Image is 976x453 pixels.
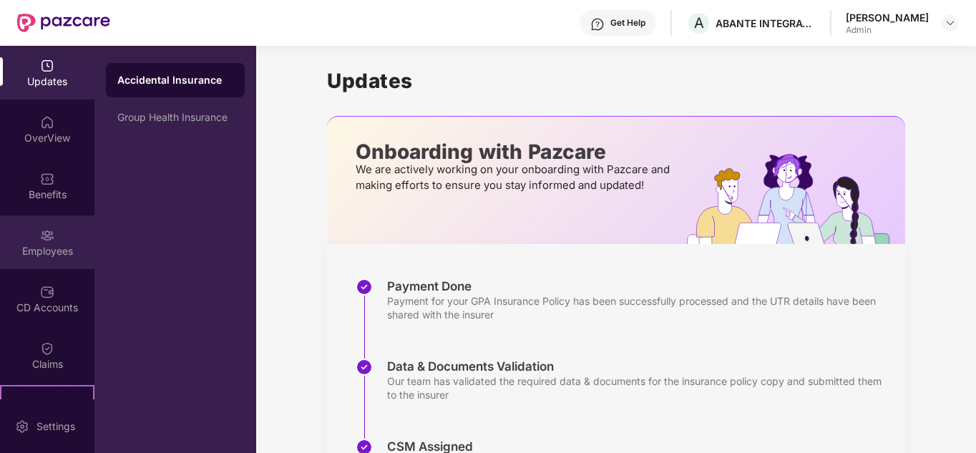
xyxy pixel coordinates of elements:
img: svg+xml;base64,PHN2ZyBpZD0iSGVscC0zMngzMiIgeG1sbnM9Imh0dHA6Ly93d3cudzMub3JnLzIwMDAvc3ZnIiB3aWR0aD... [590,17,605,31]
p: We are actively working on your onboarding with Pazcare and making efforts to ensure you stay inf... [356,162,674,193]
h1: Updates [327,69,905,93]
img: svg+xml;base64,PHN2ZyBpZD0iRW1wbG95ZWVzIiB4bWxucz0iaHR0cDovL3d3dy53My5vcmcvMjAwMC9zdmciIHdpZHRoPS... [40,228,54,243]
img: svg+xml;base64,PHN2ZyBpZD0iSG9tZSIgeG1sbnM9Imh0dHA6Ly93d3cudzMub3JnLzIwMDAvc3ZnIiB3aWR0aD0iMjAiIG... [40,115,54,130]
img: svg+xml;base64,PHN2ZyBpZD0iU3RlcC1Eb25lLTMyeDMyIiB4bWxucz0iaHR0cDovL3d3dy53My5vcmcvMjAwMC9zdmciIH... [356,278,373,296]
div: Payment for your GPA Insurance Policy has been successfully processed and the UTR details have be... [387,294,891,321]
div: Get Help [610,17,645,29]
p: Onboarding with Pazcare [356,145,674,158]
div: [PERSON_NAME] [846,11,929,24]
span: A [694,14,704,31]
img: svg+xml;base64,PHN2ZyBpZD0iRHJvcGRvd24tMzJ4MzIiIHhtbG5zPSJodHRwOi8vd3d3LnczLm9yZy8yMDAwL3N2ZyIgd2... [945,17,956,29]
div: Admin [846,24,929,36]
div: Payment Done [387,278,891,294]
img: svg+xml;base64,PHN2ZyB4bWxucz0iaHR0cDovL3d3dy53My5vcmcvMjAwMC9zdmciIHdpZHRoPSIyMSIgaGVpZ2h0PSIyMC... [40,398,54,412]
img: svg+xml;base64,PHN2ZyBpZD0iU3RlcC1Eb25lLTMyeDMyIiB4bWxucz0iaHR0cDovL3d3dy53My5vcmcvMjAwMC9zdmciIH... [356,359,373,376]
img: svg+xml;base64,PHN2ZyBpZD0iVXBkYXRlZCIgeG1sbnM9Imh0dHA6Ly93d3cudzMub3JnLzIwMDAvc3ZnIiB3aWR0aD0iMj... [40,59,54,73]
div: Our team has validated the required data & documents for the insurance policy copy and submitted ... [387,374,891,401]
img: svg+xml;base64,PHN2ZyBpZD0iQ0RfQWNjb3VudHMiIGRhdGEtbmFtZT0iQ0QgQWNjb3VudHMiIHhtbG5zPSJodHRwOi8vd3... [40,285,54,299]
div: ABANTE INTEGRATED MANAGEMENT SERVICES PRIVATE LIMITED [716,16,816,30]
img: svg+xml;base64,PHN2ZyBpZD0iU2V0dGluZy0yMHgyMCIgeG1sbnM9Imh0dHA6Ly93d3cudzMub3JnLzIwMDAvc3ZnIiB3aW... [15,419,29,434]
img: svg+xml;base64,PHN2ZyBpZD0iQ2xhaW0iIHhtbG5zPSJodHRwOi8vd3d3LnczLm9yZy8yMDAwL3N2ZyIgd2lkdGg9IjIwIi... [40,341,54,356]
div: Data & Documents Validation [387,359,891,374]
img: hrOnboarding [687,154,905,244]
img: svg+xml;base64,PHN2ZyBpZD0iQmVuZWZpdHMiIHhtbG5zPSJodHRwOi8vd3d3LnczLm9yZy8yMDAwL3N2ZyIgd2lkdGg9Ij... [40,172,54,186]
div: Settings [32,419,79,434]
img: New Pazcare Logo [17,14,110,32]
div: Group Health Insurance [117,112,233,123]
div: Accidental Insurance [117,73,233,87]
